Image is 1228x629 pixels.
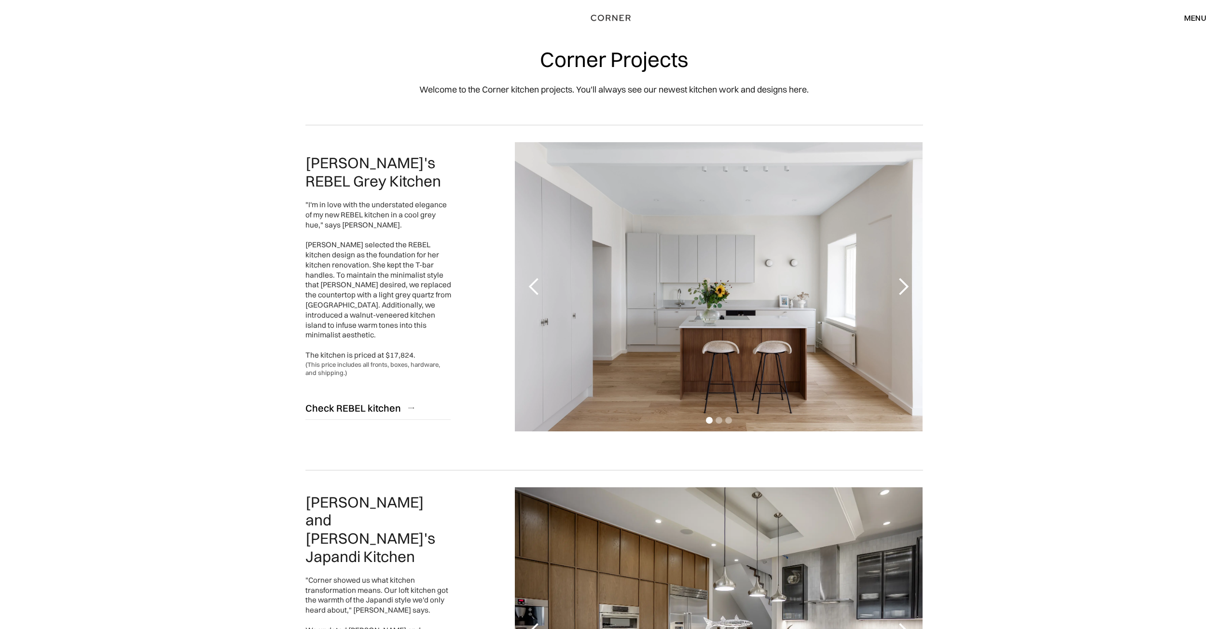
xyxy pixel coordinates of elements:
[706,417,713,424] div: Show slide 1 of 3
[419,83,809,96] p: Welcome to the Corner kitchen projects. You'll always see our newest kitchen work and designs here.
[540,48,689,71] h1: Corner Projects
[305,200,451,361] div: "I'm in love with the understated elegance of my new REBEL kitchen in a cool grey hue," says [PER...
[567,12,662,24] a: home
[305,493,451,566] h2: [PERSON_NAME] and [PERSON_NAME]'s Japandi Kitchen
[884,142,923,431] div: next slide
[1184,14,1206,22] div: menu
[305,396,451,420] a: Check REBEL kitchen
[716,417,722,424] div: Show slide 2 of 3
[305,361,451,377] div: (This price includes all fronts, boxes, hardware, and shipping.)
[1174,10,1206,26] div: menu
[515,142,923,431] div: carousel
[305,154,451,190] h2: [PERSON_NAME]'s REBEL Grey Kitchen
[515,142,923,431] div: 1 of 3
[725,417,732,424] div: Show slide 3 of 3
[515,142,553,431] div: previous slide
[305,401,401,415] div: Check REBEL kitchen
